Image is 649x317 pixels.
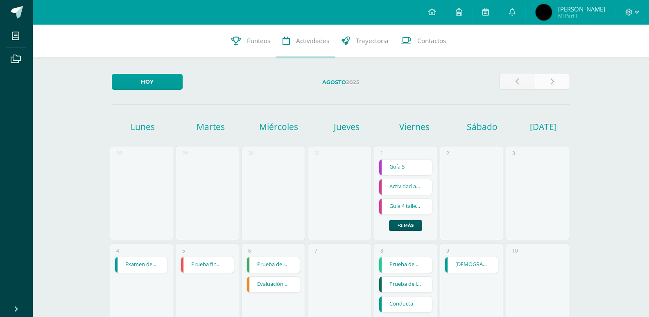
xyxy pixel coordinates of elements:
div: Guía 4 talleres de Música | Tarea [379,198,432,215]
a: Evaluación final de unidad [247,277,300,292]
span: Mi Perfil [558,12,605,19]
span: Punteos [247,36,270,45]
div: Prueba de logro | Tarea [246,257,300,273]
a: Prueba de logro [247,257,300,273]
div: Prueba de Logro | Examen [379,257,432,273]
a: Guía 5 [379,160,432,175]
div: 2 [446,150,449,157]
a: Examen de Unidad III [115,257,168,273]
span: Trayectoria [356,36,389,45]
div: Examen de Unidad III | Examen [115,257,168,273]
div: Prueba de logro | Tarea [379,276,432,293]
a: +2 más [389,220,422,231]
div: 31 [314,150,320,157]
a: Guía 4 talleres de Música [379,199,432,214]
h1: Sábado [450,121,515,132]
div: 3 [512,150,515,157]
a: Punteos [225,25,276,57]
span: Actividades [296,36,329,45]
h1: Lunes [110,121,176,132]
a: [DEMOGRAPHIC_DATA] [445,257,498,273]
label: 2025 [189,74,493,91]
div: Apostolado | Tarea [445,257,498,273]
div: 30 [248,150,254,157]
h1: Viernes [382,121,447,132]
h1: Jueves [314,121,379,132]
div: 29 [182,150,188,157]
h1: Miércoles [246,121,311,132]
div: 8 [380,247,383,254]
a: Actividad artística y deportiva [379,179,432,195]
img: 2f046f4523e7552fc62f74ed53b3d6b1.png [536,4,552,21]
span: [PERSON_NAME] [558,5,605,13]
a: Hoy [112,74,183,90]
h1: [DATE] [530,121,540,132]
h1: Martes [178,121,244,132]
div: Prueba final objetiva U3 | Tarea [181,257,234,273]
div: 6 [248,247,251,254]
a: Trayectoria [335,25,395,57]
strong: Agosto [322,79,346,85]
div: 1 [380,150,383,157]
div: Guía 5 | Tarea [379,159,432,176]
span: Contactos [417,36,446,45]
div: Evaluación final de unidad | Tarea [246,276,300,293]
div: 5 [182,247,185,254]
div: 9 [446,247,449,254]
div: Conducta | Tarea [379,296,432,312]
a: Prueba de logro [379,277,432,292]
div: 10 [512,247,518,254]
a: Actividades [276,25,335,57]
div: 7 [314,247,317,254]
a: Conducta [379,296,432,312]
a: Prueba de Logro [379,257,432,273]
a: Prueba final objetiva U3 [181,257,234,273]
a: Contactos [395,25,452,57]
div: 4 [116,247,119,254]
div: 28 [116,150,122,157]
div: Actividad artística y deportiva | Tarea [379,179,432,195]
